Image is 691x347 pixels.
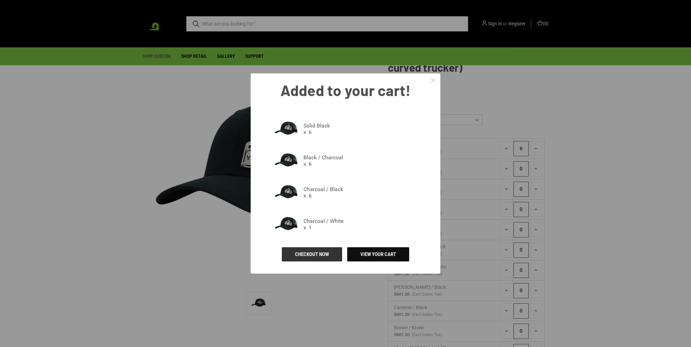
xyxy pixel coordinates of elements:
h2: Added to your cart! [257,79,435,101]
img: RIchardson_112__82054.1755092164.220.290.jpg [273,147,300,174]
a: View your Cart [347,247,409,261]
img: RIchardson_112__82054.1755092164.220.290.jpg [273,115,300,142]
div: Solid Black [303,122,423,129]
div: Charcoal / White [303,218,423,224]
button: Close this dialog [426,73,440,88]
div: 6 [303,192,423,199]
a: Checkout Now [282,247,342,261]
div: Charcoal / Black [303,186,423,192]
div: 6 [303,161,423,167]
iframe: Chat Widget [657,315,691,347]
div: 1 [303,224,423,231]
div: Black / Charcoal [303,154,423,161]
img: RIchardson_112__82054.1755092164.220.290.jpg [273,179,300,206]
div: 6 [303,129,423,135]
img: RIchardson_112__82054.1755092164.220.290.jpg [273,211,300,238]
